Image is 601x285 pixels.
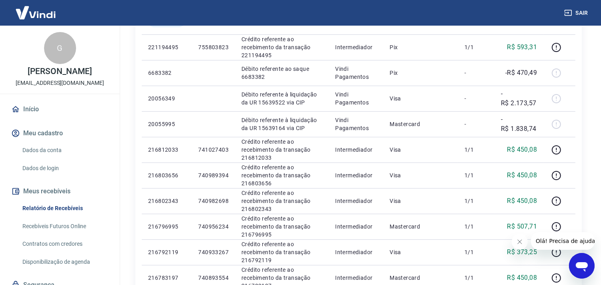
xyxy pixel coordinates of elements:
div: G [44,32,76,64]
p: Visa [390,248,452,256]
p: Crédito referente ao recebimento da transação 216796995 [241,215,322,239]
p: 1/1 [464,171,488,179]
a: Relatório de Recebíveis [19,200,110,217]
a: Início [10,100,110,118]
p: Visa [390,94,452,102]
p: 216802343 [148,197,185,205]
p: 740989394 [198,171,229,179]
a: Contratos com credores [19,236,110,252]
p: - [464,120,488,128]
p: R$ 450,08 [507,145,537,155]
p: 1/1 [464,274,488,282]
p: R$ 450,08 [507,196,537,206]
p: Débito referente à liquidação da UR 15639522 via CIP [241,90,322,106]
p: Intermediador [335,248,377,256]
p: 20056349 [148,94,185,102]
p: 740893554 [198,274,229,282]
a: Dados de login [19,160,110,177]
p: Visa [390,171,452,179]
p: 216792119 [148,248,185,256]
p: 1/1 [464,248,488,256]
a: Disponibilização de agenda [19,254,110,270]
p: Intermediador [335,274,377,282]
p: Intermediador [335,146,377,154]
span: Olá! Precisa de ajuda? [5,6,67,12]
p: 216796995 [148,223,185,231]
p: 755803823 [198,43,229,51]
p: -R$ 2.173,57 [501,89,537,108]
p: R$ 507,71 [507,222,537,231]
p: 740982698 [198,197,229,205]
p: Débito referente ao saque 6683382 [241,65,322,81]
p: [PERSON_NAME] [28,67,92,76]
p: 1/1 [464,197,488,205]
p: 216812033 [148,146,185,154]
p: Pix [390,43,452,51]
p: 1/1 [464,223,488,231]
button: Meu cadastro [10,124,110,142]
p: Vindi Pagamentos [335,90,377,106]
p: Vindi Pagamentos [335,116,377,132]
p: Crédito referente ao recebimento da transação 216803656 [241,163,322,187]
p: R$ 450,08 [507,273,537,283]
p: - [464,94,488,102]
p: Visa [390,197,452,205]
p: Intermediador [335,43,377,51]
p: Visa [390,146,452,154]
p: - [464,69,488,77]
p: Crédito referente ao recebimento da transação 216792119 [241,240,322,264]
p: 1/1 [464,43,488,51]
p: Mastercard [390,223,452,231]
p: Vindi Pagamentos [335,65,377,81]
p: -R$ 1.838,74 [501,114,537,134]
p: R$ 373,25 [507,247,537,257]
p: 216783197 [148,274,185,282]
p: -R$ 470,49 [505,68,537,78]
p: 20055995 [148,120,185,128]
img: Vindi [10,0,62,25]
p: 216803656 [148,171,185,179]
p: 1/1 [464,146,488,154]
p: R$ 593,31 [507,42,537,52]
p: Mastercard [390,274,452,282]
button: Sair [563,6,591,20]
p: Crédito referente ao recebimento da transação 221194495 [241,35,322,59]
p: 741027403 [198,146,229,154]
p: 740956234 [198,223,229,231]
button: Meus recebíveis [10,183,110,200]
p: Crédito referente ao recebimento da transação 216812033 [241,138,322,162]
p: Intermediador [335,197,377,205]
iframe: Fechar mensagem [512,234,528,250]
p: R$ 450,08 [507,171,537,180]
p: [EMAIL_ADDRESS][DOMAIN_NAME] [16,79,104,87]
p: Pix [390,69,452,77]
p: Intermediador [335,223,377,231]
p: 6683382 [148,69,185,77]
iframe: Mensagem da empresa [531,232,595,250]
p: Crédito referente ao recebimento da transação 216802343 [241,189,322,213]
p: Intermediador [335,171,377,179]
a: Recebíveis Futuros Online [19,218,110,235]
iframe: Botão para abrir a janela de mensagens [569,253,595,279]
a: Dados da conta [19,142,110,159]
p: Débito referente à liquidação da UR 15639164 via CIP [241,116,322,132]
p: Mastercard [390,120,452,128]
p: 740933267 [198,248,229,256]
p: 221194495 [148,43,185,51]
